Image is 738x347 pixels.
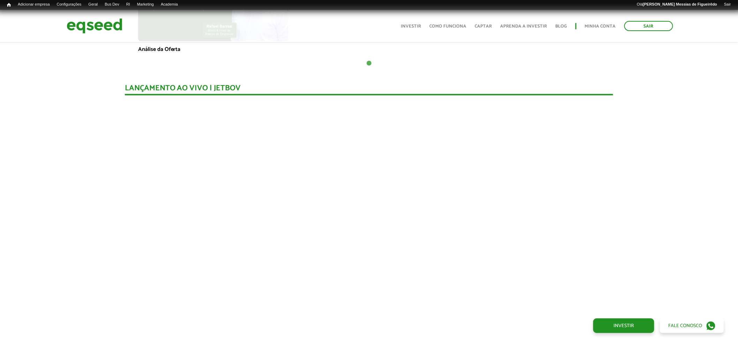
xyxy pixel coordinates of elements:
[157,2,181,7] a: Academia
[53,2,85,7] a: Configurações
[3,2,14,8] a: Início
[430,24,467,29] a: Como funciona
[7,2,11,7] span: Início
[556,24,567,29] a: Blog
[475,24,492,29] a: Captar
[585,24,616,29] a: Minha conta
[366,60,372,67] button: 1 of 1
[125,84,613,95] div: Lançamento ao vivo | JetBov
[14,2,53,7] a: Adicionar empresa
[633,2,721,7] a: Olá[PERSON_NAME] Messias de Figueirêdo
[123,2,134,7] a: RI
[643,2,717,6] strong: [PERSON_NAME] Messias de Figueirêdo
[138,46,288,53] p: Análise da Oferta
[624,21,673,31] a: Sair
[721,2,735,7] a: Sair
[67,17,122,35] img: EqSeed
[101,2,123,7] a: Bus Dev
[134,2,157,7] a: Marketing
[593,318,654,333] a: Investir
[660,318,724,333] a: Fale conosco
[500,24,547,29] a: Aprenda a investir
[85,2,101,7] a: Geral
[401,24,421,29] a: Investir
